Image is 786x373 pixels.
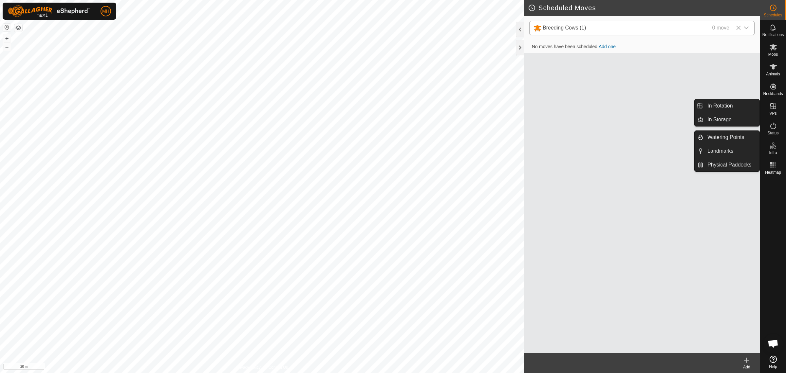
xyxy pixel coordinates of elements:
a: Add one [599,44,616,49]
span: VPs [769,111,777,115]
span: Help [769,365,777,369]
span: Schedules [764,13,782,17]
li: In Storage [695,113,759,126]
a: Privacy Policy [236,364,261,370]
button: Reset Map [3,24,11,31]
a: Help [760,353,786,371]
a: Physical Paddocks [703,158,759,171]
span: No moves have been scheduled. [527,44,621,49]
span: Mobs [768,52,778,56]
a: Watering Points [703,131,759,144]
span: Landmarks [707,147,733,155]
h2: Scheduled Moves [528,4,760,12]
li: Landmarks [695,145,759,158]
span: MH [102,8,109,15]
button: – [3,43,11,51]
a: Contact Us [269,364,288,370]
span: Status [767,131,778,135]
button: + [3,34,11,42]
span: In Rotation [707,102,733,110]
div: dropdown trigger [740,21,753,35]
a: Landmarks [703,145,759,158]
span: Animals [766,72,780,76]
span: Physical Paddocks [707,161,751,169]
span: Breeding Cows [531,21,740,35]
a: In Storage [703,113,759,126]
img: Gallagher Logo [8,5,90,17]
span: Notifications [762,33,784,37]
li: Physical Paddocks [695,158,759,171]
span: Watering Points [707,133,744,141]
span: Infra [769,151,777,155]
div: Add [734,364,760,370]
span: Neckbands [763,92,783,96]
a: In Rotation [703,99,759,112]
li: Watering Points [695,131,759,144]
div: 0 move [712,24,729,32]
span: In Storage [707,116,732,124]
span: Heatmap [765,170,781,174]
div: Open chat [763,334,783,353]
button: Map Layers [14,24,22,32]
li: In Rotation [695,99,759,112]
span: Breeding Cows (1) [543,25,586,30]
